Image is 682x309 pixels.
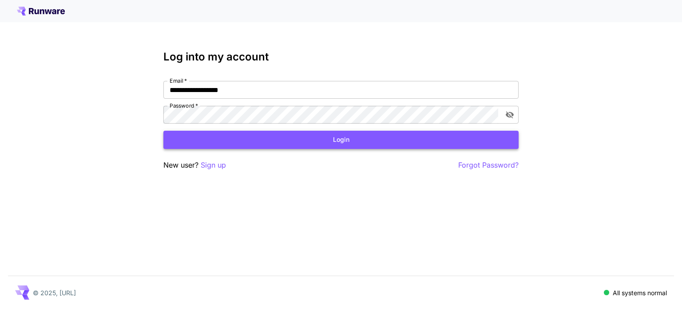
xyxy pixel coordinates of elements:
label: Email [170,77,187,84]
h3: Log into my account [163,51,519,63]
button: Sign up [201,160,226,171]
label: Password [170,102,198,109]
p: New user? [163,160,226,171]
p: All systems normal [613,288,667,297]
button: Forgot Password? [458,160,519,171]
p: © 2025, [URL] [33,288,76,297]
button: Login [163,131,519,149]
button: toggle password visibility [502,107,518,123]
